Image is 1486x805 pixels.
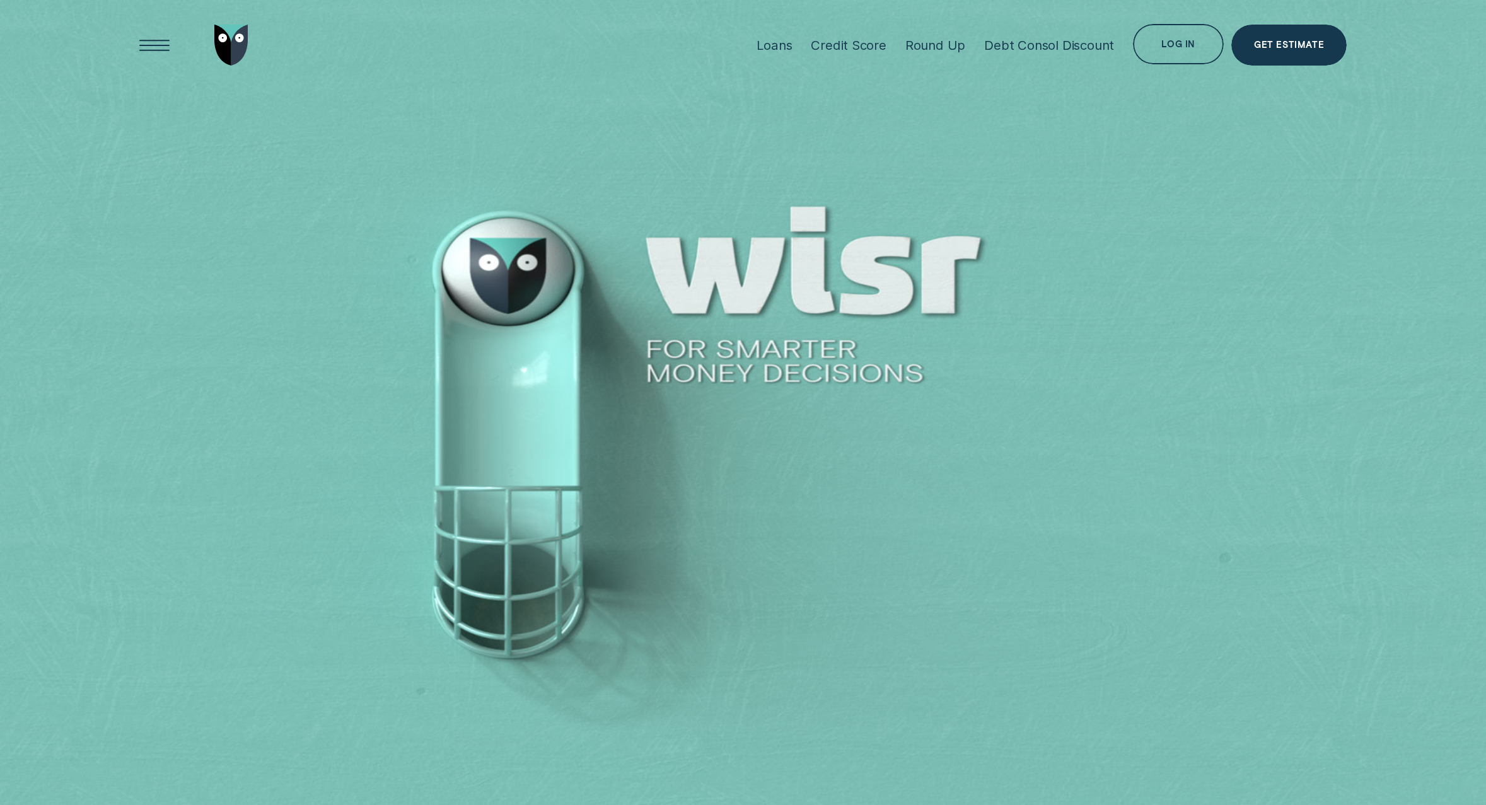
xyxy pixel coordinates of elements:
button: Open Menu [134,25,175,66]
div: Credit Score [811,37,886,53]
div: Debt Consol Discount [984,37,1114,53]
div: Loans [757,37,792,53]
div: Round Up [905,37,965,53]
button: Log in [1133,24,1224,65]
a: Get Estimate [1231,25,1347,66]
img: Wisr [214,25,248,66]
